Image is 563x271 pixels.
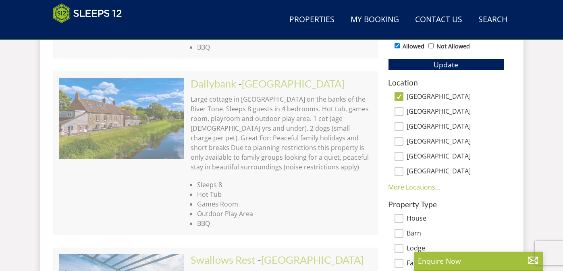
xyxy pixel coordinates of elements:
[403,42,424,51] label: Allowed
[407,108,504,117] label: [GEOGRAPHIC_DATA]
[418,256,539,266] p: Enquire Now
[407,138,504,146] label: [GEOGRAPHIC_DATA]
[407,152,504,161] label: [GEOGRAPHIC_DATA]
[388,183,440,192] a: More Locations...
[475,11,511,29] a: Search
[388,59,504,70] button: Update
[412,11,465,29] a: Contact Us
[434,60,458,69] span: Update
[388,200,504,208] h3: Property Type
[407,123,504,131] label: [GEOGRAPHIC_DATA]
[53,3,122,23] img: Sleeps 12
[436,42,470,51] label: Not Allowed
[388,78,504,87] h3: Location
[407,259,504,268] label: Farmhouse
[407,244,504,253] label: Lodge
[407,229,504,238] label: Barn
[49,28,133,35] iframe: Customer reviews powered by Trustpilot
[347,11,402,29] a: My Booking
[407,93,504,102] label: [GEOGRAPHIC_DATA]
[286,11,338,29] a: Properties
[407,167,504,176] label: [GEOGRAPHIC_DATA]
[407,215,504,223] label: House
